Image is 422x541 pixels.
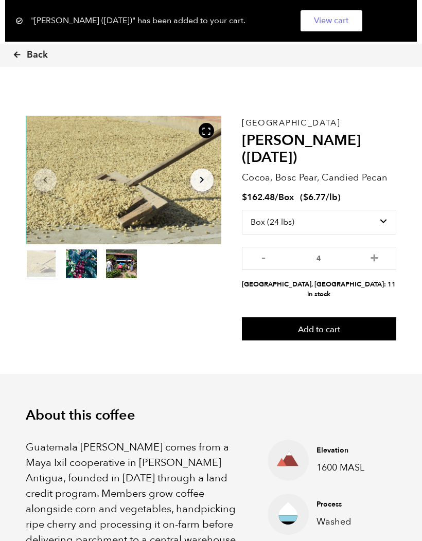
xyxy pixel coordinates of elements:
span: $ [242,191,247,203]
span: Box [278,191,294,203]
a: View cart [301,10,362,31]
p: Washed [316,515,414,529]
span: $ [303,191,308,203]
button: Add to cart [242,317,396,341]
h2: About this coffee [26,407,396,424]
span: /lb [326,191,338,203]
p: Cocoa, Bosc Pear, Candied Pecan [242,171,396,185]
button: - [257,252,270,262]
span: ( ) [300,191,341,203]
bdi: 6.77 [303,191,326,203]
span: / [275,191,278,203]
bdi: 162.48 [242,191,275,203]
h4: Elevation [316,445,414,456]
button: + [368,252,381,262]
h4: Process [316,499,414,510]
h2: [PERSON_NAME] ([DATE]) [242,132,396,167]
li: [GEOGRAPHIC_DATA], [GEOGRAPHIC_DATA]: 11 in stock [242,280,396,299]
div: "[PERSON_NAME] ([DATE])" has been added to your cart. [15,10,407,31]
span: Back [27,49,48,61]
p: 1600 MASL [316,461,414,475]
